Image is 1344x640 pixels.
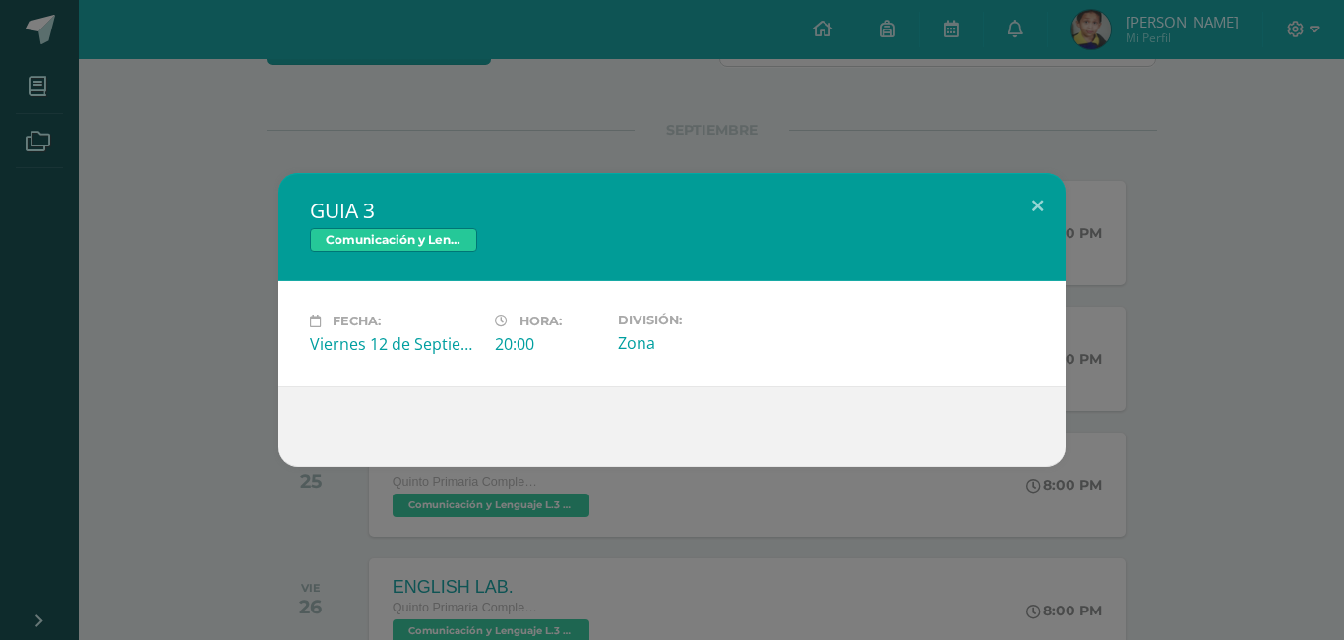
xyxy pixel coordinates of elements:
[618,332,787,354] div: Zona
[618,313,787,327] label: División:
[495,333,602,355] div: 20:00
[310,197,1034,224] h2: GUIA 3
[333,314,381,328] span: Fecha:
[310,228,477,252] span: Comunicación y Lenguaje L.3 (Inglés y Laboratorio)
[310,333,479,355] div: Viernes 12 de Septiembre
[519,314,562,328] span: Hora:
[1009,173,1066,240] button: Close (Esc)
